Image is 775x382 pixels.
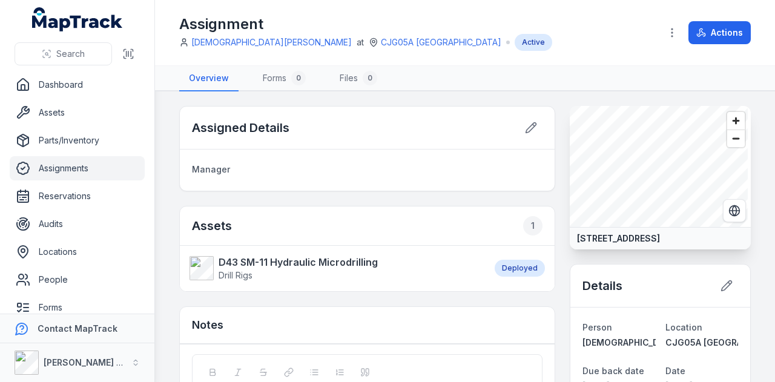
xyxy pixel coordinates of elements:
strong: Contact MapTrack [38,323,117,334]
a: People [10,268,145,292]
h1: Assignment [179,15,552,34]
button: Zoom out [727,130,745,147]
a: [DEMOGRAPHIC_DATA][PERSON_NAME] [191,36,352,48]
span: Drill Rigs [219,270,252,280]
a: CJG05A [GEOGRAPHIC_DATA] [665,337,738,349]
span: Manager [192,164,230,174]
a: [DEMOGRAPHIC_DATA][PERSON_NAME] [582,337,655,349]
span: Person [582,322,612,332]
a: Reservations [10,184,145,208]
strong: [STREET_ADDRESS] [577,232,660,245]
div: 1 [523,216,542,235]
button: Zoom in [727,112,745,130]
a: Parts/Inventory [10,128,145,153]
a: Dashboard [10,73,145,97]
div: Active [515,34,552,51]
canvas: Map [570,106,748,227]
span: Date [665,366,685,376]
a: Assignments [10,156,145,180]
h2: Details [582,277,622,294]
span: at [357,36,364,48]
div: Deployed [495,260,545,277]
a: D43 SM-11 Hydraulic MicrodrillingDrill Rigs [190,255,483,282]
span: Search [56,48,85,60]
div: 0 [291,71,306,85]
div: 0 [363,71,377,85]
a: Files0 [330,66,387,91]
strong: D43 SM-11 Hydraulic Microdrilling [219,255,378,269]
button: Switch to Satellite View [723,199,746,222]
button: Search [15,42,112,65]
span: Due back date [582,366,644,376]
h3: Notes [192,317,223,334]
button: Actions [688,21,751,44]
a: Assets [10,100,145,125]
h2: Assigned Details [192,119,289,136]
a: Forms0 [253,66,315,91]
span: Location [665,322,702,332]
a: Locations [10,240,145,264]
strong: [PERSON_NAME] Group [44,357,143,367]
a: Overview [179,66,239,91]
a: Forms [10,295,145,320]
a: MapTrack [32,7,123,31]
a: Audits [10,212,145,236]
h2: Assets [192,216,542,235]
a: CJG05A [GEOGRAPHIC_DATA] [381,36,501,48]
